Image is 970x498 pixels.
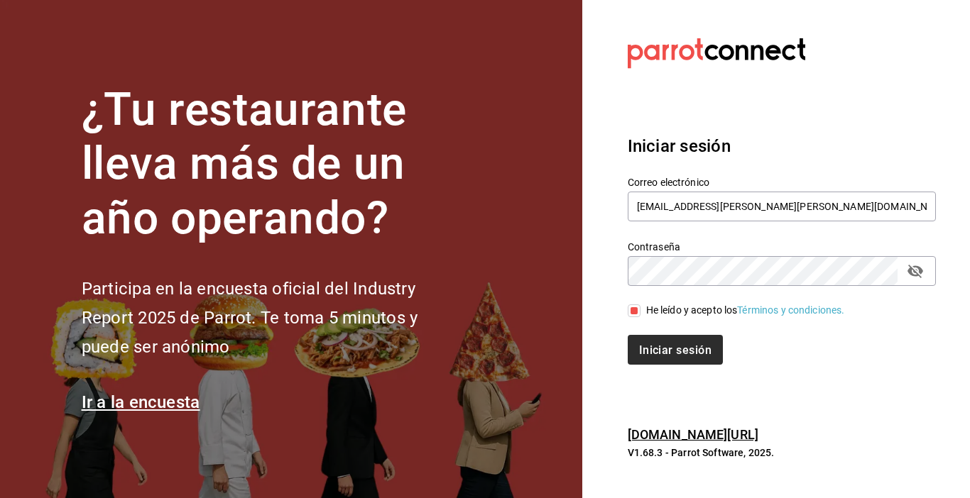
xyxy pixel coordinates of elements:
a: Ir a la encuesta [82,392,200,412]
input: Ingresa tu correo electrónico [628,192,936,221]
font: Iniciar sesión [639,343,712,357]
button: campo de contraseña [903,259,927,283]
font: Contraseña [628,240,680,252]
font: ¿Tu restaurante lleva más de un año operando? [82,83,407,245]
font: He leído y acepto los [646,304,738,316]
font: V1.68.3 - Parrot Software, 2025. [628,447,775,458]
button: Iniciar sesión [628,335,723,365]
font: Correo electrónico [628,176,709,187]
a: Términos y condiciones. [737,304,844,316]
font: Iniciar sesión [628,136,731,156]
font: Participa en la encuesta oficial del Industry Report 2025 de Parrot. Te toma 5 minutos y puede se... [82,279,418,357]
a: [DOMAIN_NAME][URL] [628,427,758,442]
